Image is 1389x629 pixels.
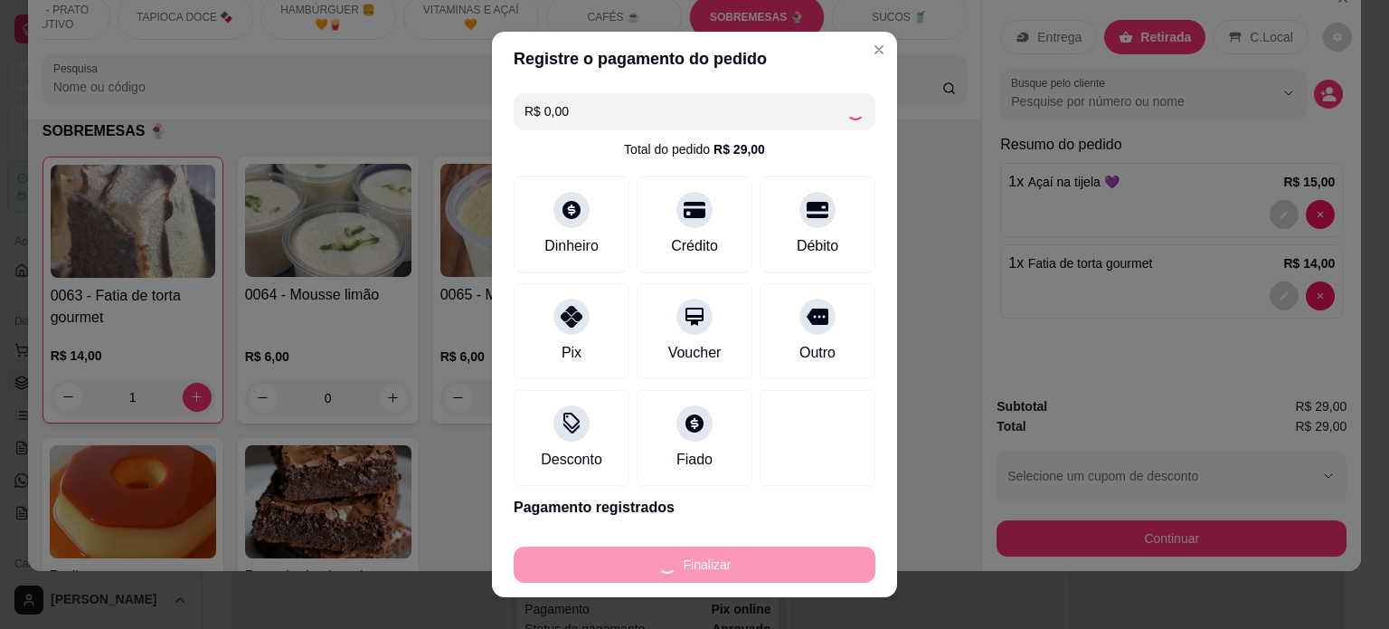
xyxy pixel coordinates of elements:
div: Voucher [668,342,722,364]
div: Desconto [541,449,602,471]
div: Outro [799,342,836,364]
div: Débito [797,235,838,257]
p: Pagamento registrados [514,497,875,519]
div: Crédito [671,235,718,257]
header: Registre o pagamento do pedido [492,32,897,86]
div: Dinheiro [544,235,599,257]
div: Fiado [676,449,713,471]
button: Close [865,35,893,64]
div: R$ 29,00 [713,140,765,158]
div: Total do pedido [624,140,765,158]
div: Loading [846,102,865,120]
input: Ex.: hambúrguer de cordeiro [524,93,846,129]
div: Pix [562,342,581,364]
